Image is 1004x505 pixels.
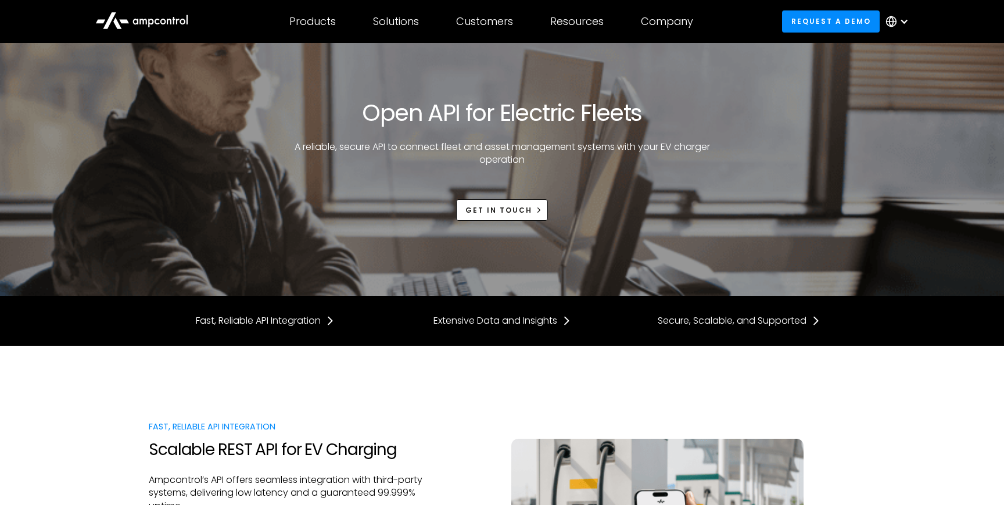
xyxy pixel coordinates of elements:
a: Request a demo [782,10,880,32]
div: Customers [456,15,513,28]
div: Fast, Reliable API Integration [196,314,321,327]
div: Secure, Scalable, and Supported [658,314,806,327]
h1: Open API for Electric Fleets [362,99,641,127]
p: A reliable, secure API to connect fleet and asset management systems with your EV charger operation [290,141,714,167]
div: Extensive Data and Insights [433,314,557,327]
a: Extensive Data and Insights [433,314,571,327]
a: Get in touch [456,199,548,221]
div: Solutions [373,15,419,28]
div: Products [289,15,336,28]
div: Resources [550,15,604,28]
div: Fast, Reliable API Integration [149,420,424,433]
div: Company [641,15,693,28]
a: Secure, Scalable, and Supported [658,314,820,327]
a: Fast, Reliable API Integration [196,314,335,327]
h2: Scalable REST API for EV Charging [149,440,424,460]
div: Get in touch [465,205,532,216]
